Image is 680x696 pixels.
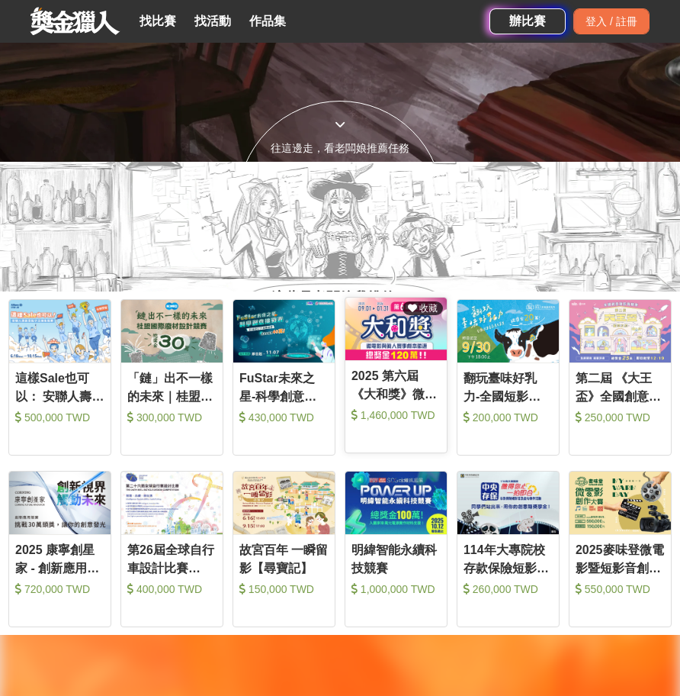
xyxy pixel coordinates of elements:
[489,8,566,34] a: 辦比賽
[15,582,104,597] div: 720,000 TWD
[351,582,441,597] div: 1,000,000 TWD
[238,140,442,156] div: 往這邊走，看老闆娘推薦任務
[573,8,650,34] div: 登入 / 註冊
[8,471,111,627] a: Cover Image2025 康寧創星家 - 創新應用競賽 720,000 TWD
[271,288,409,308] span: 這些是老闆娘我挑的！
[9,300,111,362] img: Cover Image
[239,541,329,575] div: 故宮百年 一瞬留影【尋寶記】
[233,472,335,534] img: Cover Image
[576,582,665,597] div: 550,000 TWD
[127,410,217,425] div: 300,000 TWD
[569,300,671,362] img: Cover Image
[233,471,335,627] a: Cover Image故宮百年 一瞬留影【尋寶記】 150,000 TWD
[569,299,672,456] a: Cover Image第二屆 《大王盃》全國創意短影音競賽 250,000 TWD
[233,299,335,456] a: Cover ImageFuStar未來之星-科學創意挑戰賽 430,000 TWD
[351,367,441,401] div: 2025 第六屆《大和獎》微電影徵選及感人實事分享
[127,541,217,575] div: 第26屆全球自行車設計比賽(IBDC)
[121,300,223,362] img: Cover Image
[8,299,111,456] a: Cover Image這樣Sale也可以： 安聯人壽創意銷售法募集 500,000 TWD
[188,11,237,32] a: 找活動
[15,410,104,425] div: 500,000 TWD
[120,299,223,456] a: Cover Image「鏈」出不一樣的未來｜桂盟國際廢材設計競賽 300,000 TWD
[351,408,441,423] div: 1,460,000 TWD
[243,11,292,32] a: 作品集
[463,541,553,575] div: 114年大專院校存款保險短影音及金句徵件活動
[15,369,104,404] div: 這樣Sale也可以： 安聯人壽創意銷售法募集
[345,472,447,534] img: Cover Image
[351,541,441,575] div: 明緯智能永續科技競賽
[457,471,560,627] a: Cover Image114年大專院校存款保險短影音及金句徵件活動 260,000 TWD
[15,541,104,575] div: 2025 康寧創星家 - 創新應用競賽
[345,471,447,627] a: Cover Image明緯智能永續科技競賽 1,000,000 TWD
[463,582,553,597] div: 260,000 TWD
[576,369,665,404] div: 第二屆 《大王盃》全國創意短影音競賽
[417,303,438,314] span: 收藏
[239,369,329,404] div: FuStar未來之星-科學創意挑戰賽
[569,471,672,627] a: Cover Image2025麥味登微電影暨短影音創作大賽 550,000 TWD
[457,299,560,456] a: Cover Image翻玩臺味好乳力-全國短影音創意大募集 200,000 TWD
[576,541,665,575] div: 2025麥味登微電影暨短影音創作大賽
[569,472,671,534] img: Cover Image
[345,298,447,360] img: Cover Image
[9,472,111,534] img: Cover Image
[121,472,223,534] img: Cover Image
[576,410,665,425] div: 250,000 TWD
[127,369,217,404] div: 「鏈」出不一樣的未來｜桂盟國際廢材設計競賽
[120,471,223,627] a: Cover Image第26屆全球自行車設計比賽(IBDC) 400,000 TWD
[345,297,447,453] a: Cover Image 收藏2025 第六屆《大和獎》微電影徵選及感人實事分享 1,460,000 TWD
[239,410,329,425] div: 430,000 TWD
[233,300,335,362] img: Cover Image
[463,369,553,404] div: 翻玩臺味好乳力-全國短影音創意大募集
[239,582,329,597] div: 150,000 TWD
[463,410,553,425] div: 200,000 TWD
[133,11,182,32] a: 找比賽
[457,300,559,362] img: Cover Image
[127,582,217,597] div: 400,000 TWD
[457,472,559,534] img: Cover Image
